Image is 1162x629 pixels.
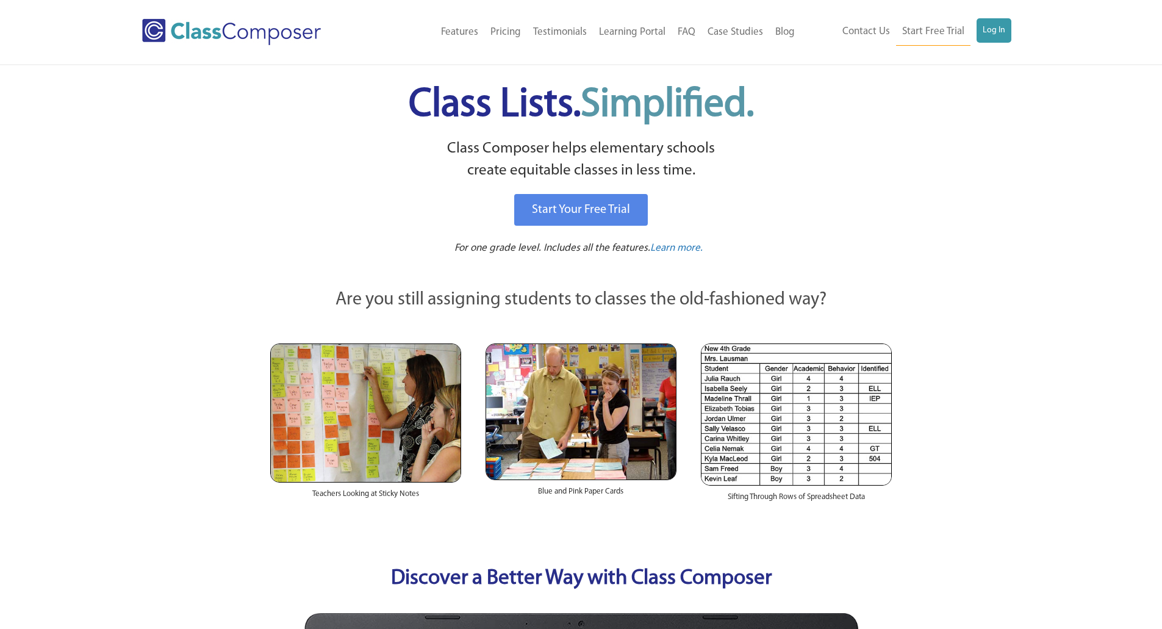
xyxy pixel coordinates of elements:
a: Log In [977,18,1011,43]
nav: Header Menu [371,19,801,46]
a: Pricing [484,19,527,46]
a: Blog [769,19,801,46]
div: Blue and Pink Paper Cards [486,480,676,509]
a: Learning Portal [593,19,672,46]
span: Start Your Free Trial [532,204,630,216]
a: Testimonials [527,19,593,46]
a: Features [435,19,484,46]
span: For one grade level. Includes all the features. [454,243,650,253]
a: Start Free Trial [896,18,970,46]
a: Case Studies [701,19,769,46]
div: Sifting Through Rows of Spreadsheet Data [701,486,892,515]
span: Class Lists. [409,85,754,125]
p: Class Composer helps elementary schools create equitable classes in less time. [268,138,894,182]
img: Blue and Pink Paper Cards [486,343,676,480]
div: Teachers Looking at Sticky Notes [270,483,461,512]
nav: Header Menu [801,18,1011,46]
span: Learn more. [650,243,703,253]
img: Class Composer [142,19,321,45]
a: Start Your Free Trial [514,194,648,226]
img: Spreadsheets [701,343,892,486]
a: Learn more. [650,241,703,256]
a: FAQ [672,19,701,46]
img: Teachers Looking at Sticky Notes [270,343,461,483]
a: Contact Us [836,18,896,45]
p: Are you still assigning students to classes the old-fashioned way? [270,287,892,314]
p: Discover a Better Way with Class Composer [258,564,905,595]
span: Simplified. [581,85,754,125]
